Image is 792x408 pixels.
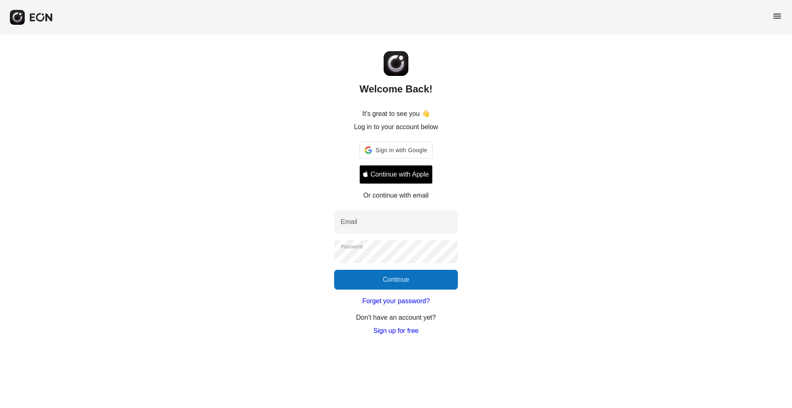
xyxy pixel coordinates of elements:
a: Sign up for free [373,326,418,336]
p: Log in to your account below [354,122,438,132]
label: Email [341,217,357,227]
button: Continue [334,270,458,290]
p: Don't have an account yet? [356,313,436,323]
a: Forget your password? [362,296,430,306]
div: Sign in with Google [359,142,432,158]
p: Or continue with email [363,191,429,200]
button: Signin with apple ID [359,165,432,184]
h2: Welcome Back! [360,83,433,96]
span: menu [772,11,782,21]
span: Sign in with Google [375,145,427,155]
p: It's great to see you 👋 [362,109,430,119]
label: Password [341,243,363,250]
